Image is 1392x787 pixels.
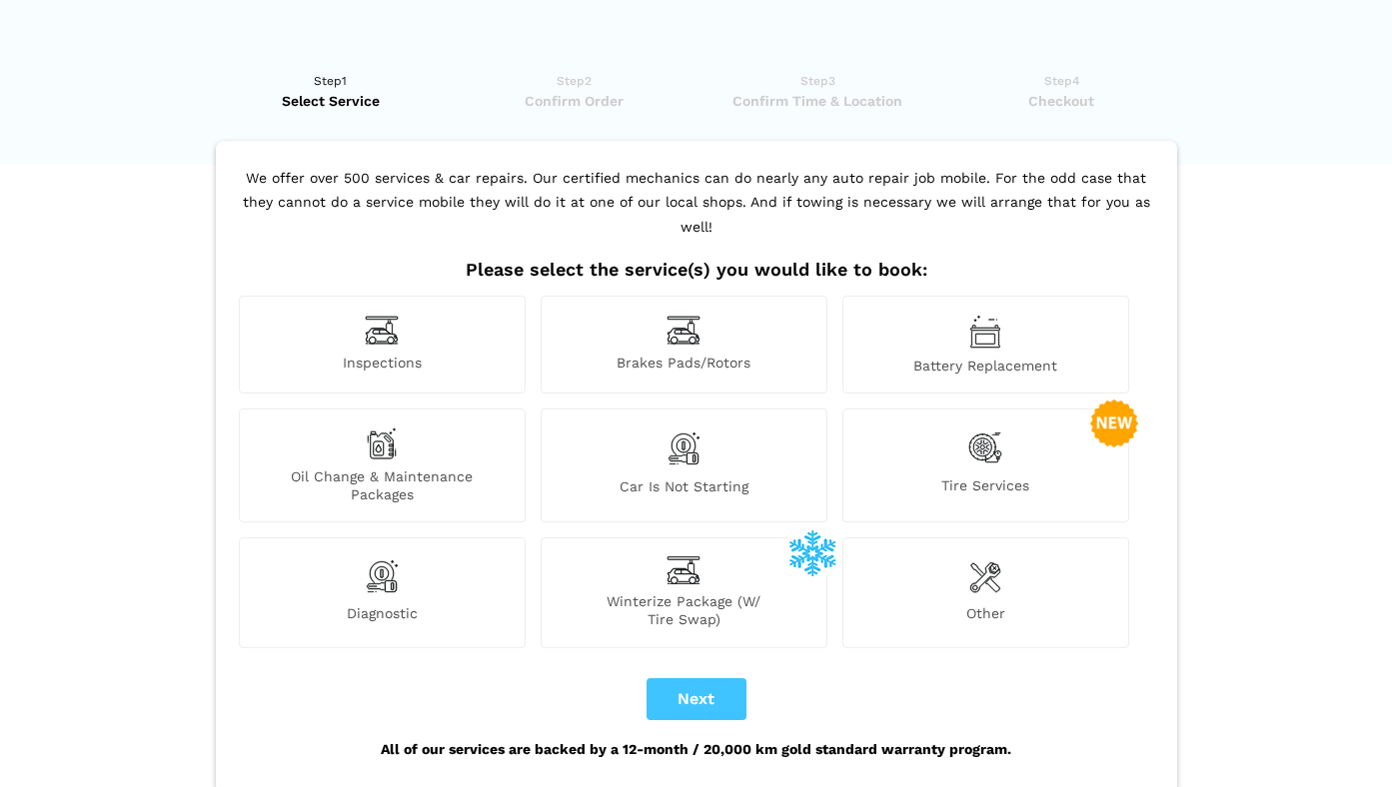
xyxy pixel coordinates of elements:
[788,528,836,576] img: winterize-icon_1.png
[647,678,746,720] button: Next
[234,259,1159,281] h2: Please select the service(s) you would like to book:
[843,604,1128,628] span: Other
[843,476,1128,503] span: Tire Services
[240,354,525,375] span: Inspections
[702,71,933,111] a: Step3
[240,467,525,503] span: Oil Change & Maintenance Packages
[542,592,826,628] span: Winterize Package (W/ Tire Swap)
[234,720,1159,778] div: All of our services are backed by a 12-month / 20,000 km gold standard warranty program.
[1090,399,1138,447] img: new-badge-2-48.png
[542,354,826,375] span: Brakes Pads/Rotors
[843,357,1128,375] span: Battery Replacement
[542,477,826,503] span: Car is not starting
[234,166,1159,260] p: We offer over 500 services & car repairs. Our certified mechanics can do nearly any auto repair j...
[216,91,447,111] span: Select Service
[459,91,690,111] span: Confirm Order
[216,71,447,111] a: Step1
[946,91,1177,111] span: Checkout
[459,71,690,111] a: Step2
[702,91,933,111] span: Confirm Time & Location
[240,604,525,628] span: Diagnostic
[946,71,1177,111] a: Step4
